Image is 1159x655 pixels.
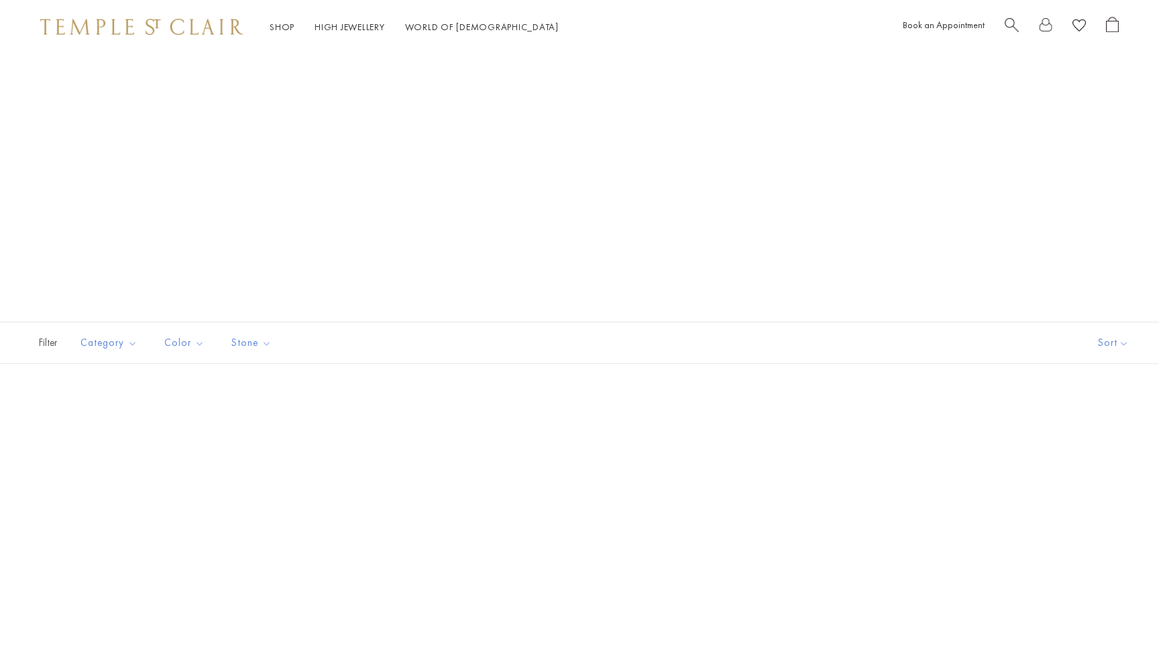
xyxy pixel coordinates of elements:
[40,19,243,35] img: Temple St. Clair
[903,19,985,31] a: Book an Appointment
[315,21,385,33] a: High JewelleryHigh Jewellery
[70,328,148,358] button: Category
[1106,17,1119,38] a: Open Shopping Bag
[158,335,215,351] span: Color
[221,328,282,358] button: Stone
[154,328,215,358] button: Color
[1068,322,1159,363] button: Show sort by
[74,335,148,351] span: Category
[270,21,294,33] a: ShopShop
[270,19,559,36] nav: Main navigation
[225,335,282,351] span: Stone
[1005,17,1019,38] a: Search
[405,21,559,33] a: World of [DEMOGRAPHIC_DATA]World of [DEMOGRAPHIC_DATA]
[1072,17,1086,38] a: View Wishlist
